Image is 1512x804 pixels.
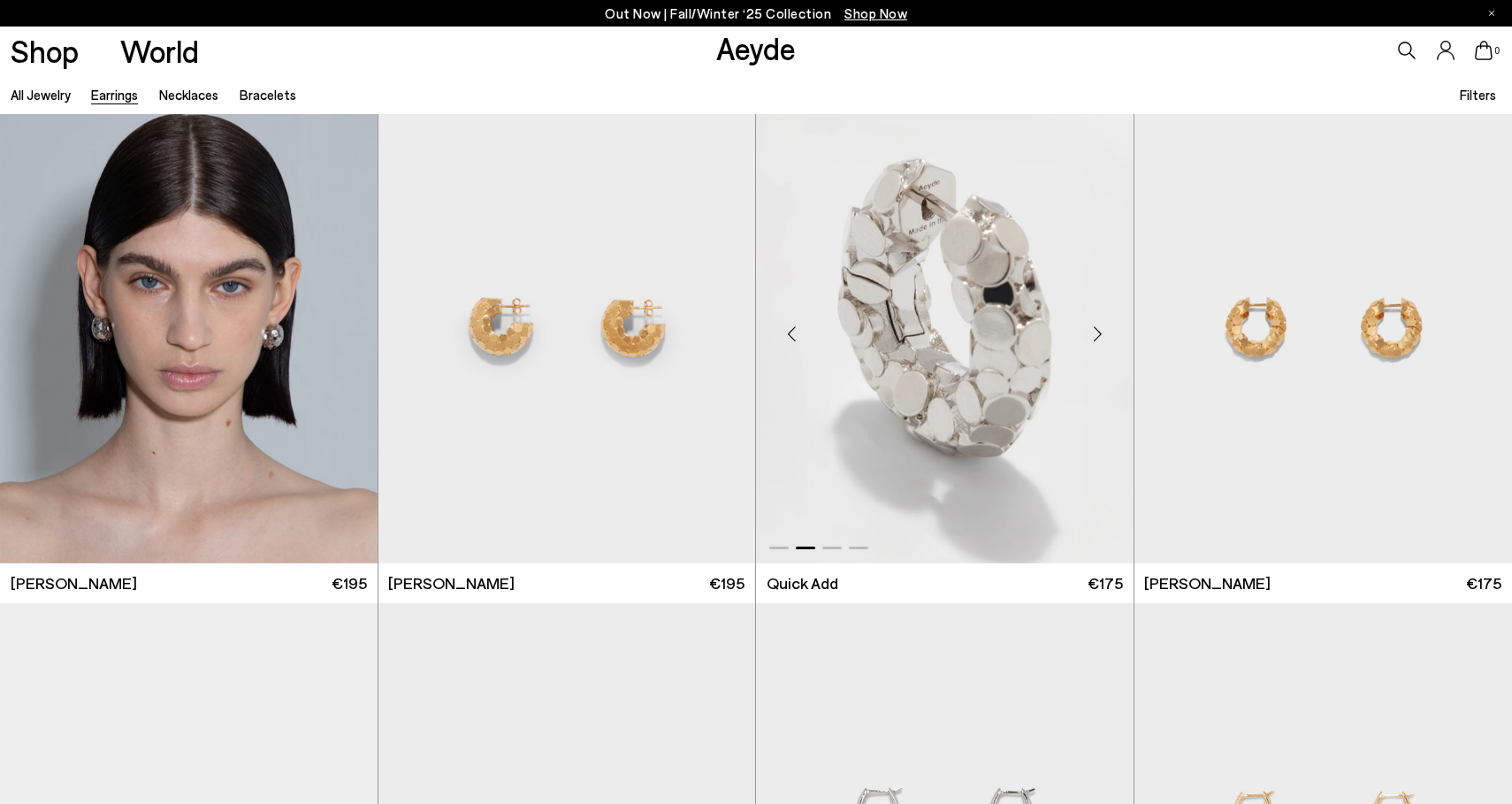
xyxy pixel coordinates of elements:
[756,563,1134,603] a: Quick Add €175
[756,89,1134,563] img: Cooper Medium Palladium-Plated Hoop Earrings
[1072,307,1125,360] div: Next slide
[120,35,199,66] a: World
[767,572,837,594] ul: variant
[1088,572,1123,594] span: €175
[91,87,138,103] a: Earrings
[378,89,756,563] img: Carter 18kt Gold-Plated Hoop Earrings
[378,89,756,563] div: 1 / 4
[240,87,296,103] a: Bracelets
[767,572,838,594] li: Quick Add
[756,89,1134,563] a: Next slide Previous slide
[1466,572,1501,594] span: €175
[765,307,818,360] div: Previous slide
[11,572,137,594] span: [PERSON_NAME]
[11,87,71,103] a: All Jewelry
[1144,572,1271,594] span: [PERSON_NAME]
[1475,41,1493,60] a: 0
[716,29,796,66] a: Aeyde
[1493,46,1501,56] span: 0
[756,89,1134,563] div: 2 / 4
[844,5,907,21] span: Navigate to /collections/new-in
[1460,87,1496,103] span: Filters
[388,572,515,594] span: [PERSON_NAME]
[605,3,907,25] p: Out Now | Fall/Winter ‘25 Collection
[159,87,218,103] a: Necklaces
[11,35,79,66] a: Shop
[378,89,756,563] a: Next slide Previous slide
[709,572,745,594] span: €195
[332,572,367,594] span: €195
[378,563,756,603] a: [PERSON_NAME] €195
